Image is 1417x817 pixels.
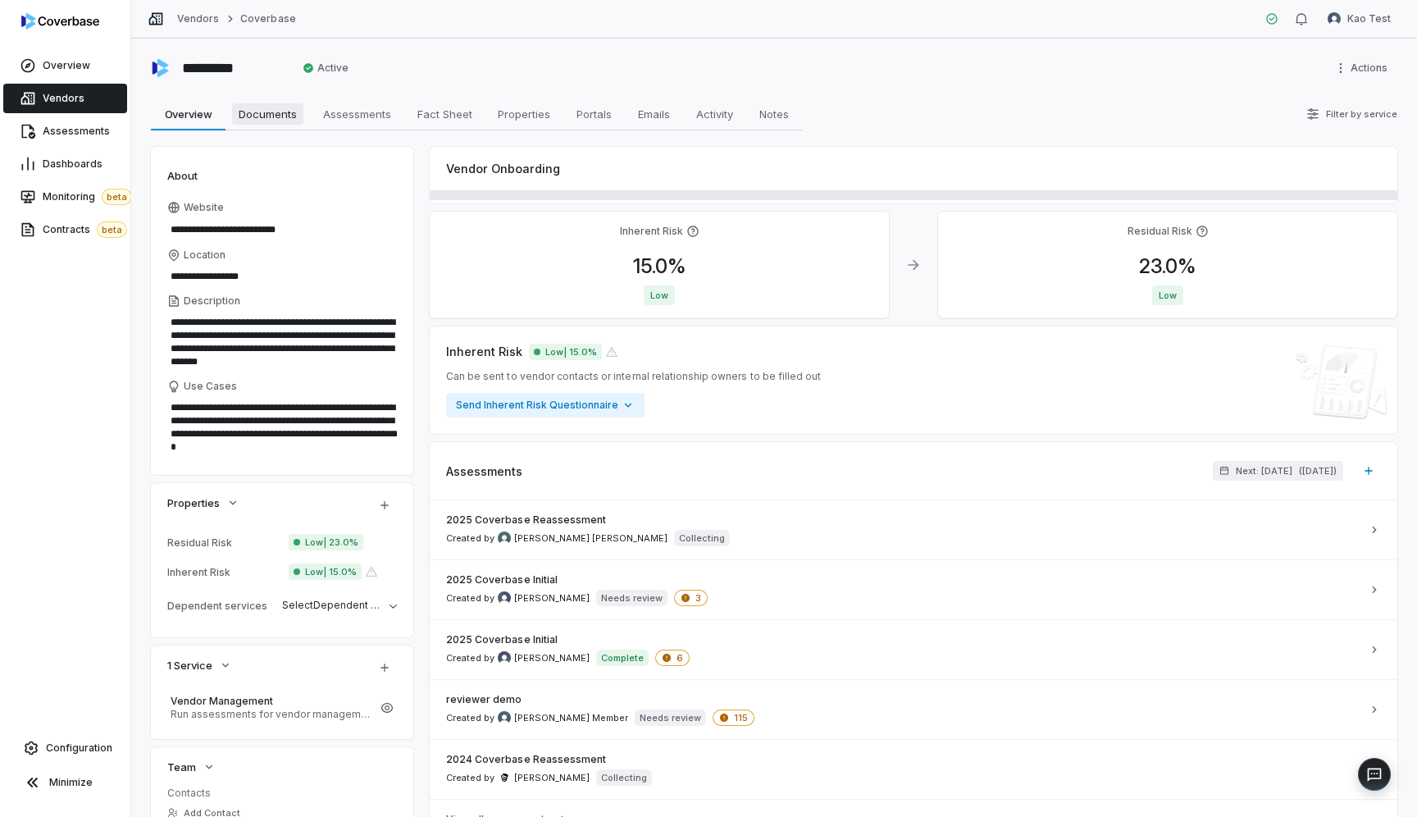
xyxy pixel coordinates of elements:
[3,182,127,212] a: Monitoringbeta
[640,711,701,724] p: Needs review
[446,160,560,177] span: Vendor Onboarding
[446,370,821,383] span: Can be sent to vendor contacts or internal relationship owners to be filled out
[446,343,522,360] span: Inherent Risk
[43,125,110,138] span: Assessments
[1213,461,1343,481] button: Next: [DATE]([DATE])
[1128,225,1192,238] h4: Residual Risk
[514,592,590,605] span: [PERSON_NAME]
[3,84,127,113] a: Vendors
[674,590,708,606] span: 3
[430,619,1397,679] a: 2025 Coverbase InitialCreated by Amanda Pettenati avatar[PERSON_NAME]Complete6
[601,771,647,784] p: Collecting
[184,294,240,308] span: Description
[498,711,511,724] img: Amanda Member avatar
[158,103,219,125] span: Overview
[43,92,84,105] span: Vendors
[289,534,363,550] span: Low | 23.0%
[446,633,558,646] span: 2025 Coverbase Initial
[601,651,644,664] p: Complete
[317,103,398,125] span: Assessments
[1301,99,1402,129] button: Filter by service
[713,710,754,726] span: 115
[21,13,99,30] img: logo-D7KZi-bG.svg
[167,600,276,612] div: Dependent services
[411,103,479,125] span: Fact Sheet
[7,733,124,763] a: Configuration
[3,51,127,80] a: Overview
[167,787,397,800] dt: Contacts
[570,103,618,125] span: Portals
[644,285,675,305] span: Low
[3,149,127,179] a: Dashboards
[514,712,628,724] span: [PERSON_NAME] Member
[446,532,667,545] span: Created by
[753,103,795,125] span: Notes
[498,591,511,605] img: David Gold avatar
[43,221,127,238] span: Contracts
[3,215,127,244] a: Contractsbeta
[1152,285,1183,305] span: Low
[171,695,371,708] span: Vendor Management
[446,393,645,418] button: Send Inherent Risk Questionnaire
[240,12,295,25] a: Coverbase
[167,566,282,578] div: Inherent Risk
[430,559,1397,619] a: 2025 Coverbase InitialCreated by David Gold avatar[PERSON_NAME]Needs review3
[690,103,740,125] span: Activity
[679,532,725,545] p: Collecting
[514,532,667,545] span: [PERSON_NAME] [PERSON_NAME]
[446,693,522,706] span: reviewer demo
[446,591,590,605] span: Created by
[620,225,683,238] h4: Inherent Risk
[446,753,606,766] span: 2024 Coverbase Reassessment
[167,311,397,373] textarea: Description
[167,396,397,459] textarea: Use Cases
[282,599,412,611] span: Select Dependent services
[167,536,276,549] div: Residual Risk
[620,254,699,278] span: 15.0 %
[446,771,590,784] span: Created by
[46,742,112,755] span: Configuration
[167,760,196,774] span: Team
[1329,56,1397,80] button: More actions
[430,679,1397,739] a: reviewer demoCreated by Amanda Member avatar[PERSON_NAME] MemberNeeds review115
[7,766,124,799] button: Minimize
[631,103,677,125] span: Emails
[167,218,369,241] input: Website
[184,380,237,393] span: Use Cases
[232,103,303,125] span: Documents
[167,265,397,288] input: Location
[1299,465,1337,477] span: ( [DATE] )
[491,103,557,125] span: Properties
[430,739,1397,799] a: 2024 Coverbase ReassessmentCreated by Gus Cuddy avatar[PERSON_NAME]Collecting
[303,62,349,75] span: Active
[1328,12,1341,25] img: Kao Test avatar
[514,772,590,784] span: [PERSON_NAME]
[43,189,132,205] span: Monitoring
[43,157,103,171] span: Dashboards
[1318,7,1401,31] button: Kao Test avatarKao Test
[446,513,606,527] span: 2025 Coverbase Reassessment
[162,488,244,518] button: Properties
[655,650,690,666] span: 6
[498,771,511,784] img: Gus Cuddy avatar
[498,651,511,664] img: Amanda Pettenati avatar
[184,249,226,262] span: Location
[167,690,374,726] a: Vendor ManagementRun assessments for vendor management
[446,573,558,587] span: 2025 Coverbase Initial
[167,658,212,673] span: 1 Service
[162,650,237,680] button: 1 Service
[3,116,127,146] a: Assessments
[446,463,522,480] span: Assessments
[177,12,219,25] a: Vendors
[1126,254,1210,278] span: 23.0 %
[43,59,90,72] span: Overview
[162,752,221,782] button: Team
[601,591,663,605] p: Needs review
[514,652,590,664] span: [PERSON_NAME]
[446,711,628,724] span: Created by
[49,776,93,789] span: Minimize
[167,495,220,510] span: Properties
[529,344,602,360] span: Low | 15.0%
[289,564,362,580] span: Low | 15.0%
[97,221,127,238] span: beta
